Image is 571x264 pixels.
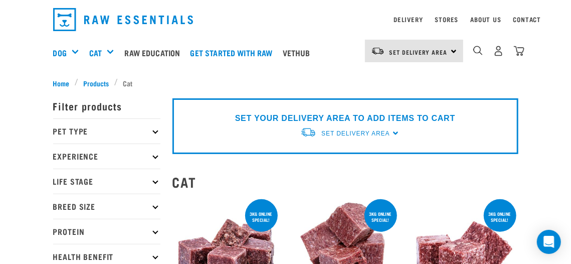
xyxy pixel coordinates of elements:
[394,18,423,21] a: Delivery
[513,18,541,21] a: Contact
[53,78,518,88] nav: breadcrumbs
[537,230,561,254] div: Open Intercom Messenger
[53,93,160,118] p: Filter products
[390,50,448,54] span: Set Delivery Area
[84,78,109,88] span: Products
[53,219,160,244] p: Protein
[122,33,187,73] a: Raw Education
[45,4,526,35] nav: dropdown navigation
[53,118,160,144] p: Pet Type
[89,47,102,59] a: Cat
[493,46,504,56] img: user.png
[78,78,114,88] a: Products
[235,112,455,124] p: SET YOUR DELIVERY AREA TO ADD ITEMS TO CART
[473,46,483,55] img: home-icon-1@2x.png
[53,144,160,169] p: Experience
[364,206,397,227] div: 3kg online special!
[53,169,160,194] p: Life Stage
[514,46,524,56] img: home-icon@2x.png
[300,127,316,138] img: van-moving.png
[188,33,280,73] a: Get started with Raw
[245,206,278,227] div: 3kg online special!
[470,18,501,21] a: About Us
[53,8,194,31] img: Raw Essentials Logo
[53,78,70,88] span: Home
[172,174,518,190] h2: Cat
[53,47,67,59] a: Dog
[53,78,75,88] a: Home
[321,130,390,137] span: Set Delivery Area
[53,194,160,219] p: Breed Size
[371,47,385,56] img: van-moving.png
[484,206,516,227] div: 3kg online special!
[435,18,459,21] a: Stores
[280,33,318,73] a: Vethub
